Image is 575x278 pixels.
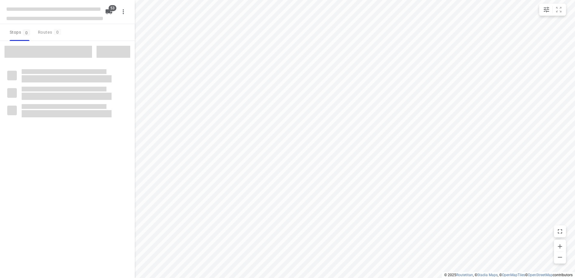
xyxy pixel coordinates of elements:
[456,273,473,277] a: Routetitan
[502,273,525,277] a: OpenMapTiles
[540,4,552,16] button: Map settings
[539,4,566,16] div: small contained button group
[528,273,553,277] a: OpenStreetMap
[477,273,498,277] a: Stadia Maps
[444,273,573,277] li: © 2025 , © , © © contributors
